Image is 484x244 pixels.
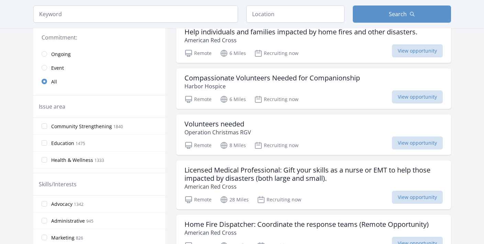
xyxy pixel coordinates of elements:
[176,114,451,155] a: Volunteers needed Operation Christmas RGV Remote 8 Miles Recruiting now View opportunity
[184,36,417,44] p: American Red Cross
[42,123,47,129] input: Community Strengthening 1840
[184,120,251,128] h3: Volunteers needed
[220,196,249,204] p: 28 Miles
[42,218,47,223] input: Administrative 945
[42,157,47,163] input: Health & Wellness 1333
[176,22,451,63] a: Help individuals and families impacted by home fires and other disasters. American Red Cross Remo...
[42,235,47,240] input: Marketing 826
[220,141,246,149] p: 8 Miles
[184,220,429,229] h3: Home Fire Dispatcher: Coordinate the response teams (Remote Opportunity)
[184,28,417,36] h3: Help individuals and families impacted by home fires and other disasters.
[184,74,360,82] h3: Compassionate Volunteers Needed for Companionship
[33,61,165,75] a: Event
[94,157,104,163] span: 1333
[184,182,443,191] p: American Red Cross
[51,65,64,71] span: Event
[392,44,443,57] span: View opportunity
[392,191,443,204] span: View opportunity
[184,166,443,182] h3: Licensed Medical Professional: Gift your skills as a nurse or EMT to help those impacted by disas...
[184,141,212,149] p: Remote
[39,102,65,111] legend: Issue area
[51,123,112,130] span: Community Strengthening
[51,157,93,164] span: Health & Wellness
[51,218,85,224] span: Administrative
[51,140,74,147] span: Education
[176,68,451,109] a: Compassionate Volunteers Needed for Companionship Harbor Hospice Remote 6 Miles Recruiting now Vi...
[392,136,443,149] span: View opportunity
[51,201,72,208] span: Advocacy
[42,201,47,207] input: Advocacy 1342
[176,160,451,209] a: Licensed Medical Professional: Gift your skills as a nurse or EMT to help those impacted by disas...
[33,47,165,61] a: Ongoing
[254,141,299,149] p: Recruiting now
[257,196,301,204] p: Recruiting now
[42,33,157,42] legend: Commitment:
[184,229,429,237] p: American Red Cross
[51,234,75,241] span: Marketing
[33,5,238,23] input: Keyword
[353,5,451,23] button: Search
[220,95,246,103] p: 6 Miles
[74,201,83,207] span: 1342
[254,49,299,57] p: Recruiting now
[42,140,47,146] input: Education 1475
[33,75,165,88] a: All
[86,218,93,224] span: 945
[113,124,123,130] span: 1840
[76,235,83,241] span: 826
[184,95,212,103] p: Remote
[246,5,345,23] input: Location
[51,51,71,58] span: Ongoing
[39,180,77,188] legend: Skills/Interests
[392,90,443,103] span: View opportunity
[389,10,407,18] span: Search
[184,82,360,90] p: Harbor Hospice
[76,141,85,146] span: 1475
[220,49,246,57] p: 6 Miles
[184,128,251,136] p: Operation Christmas RGV
[184,49,212,57] p: Remote
[254,95,299,103] p: Recruiting now
[51,78,57,85] span: All
[184,196,212,204] p: Remote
